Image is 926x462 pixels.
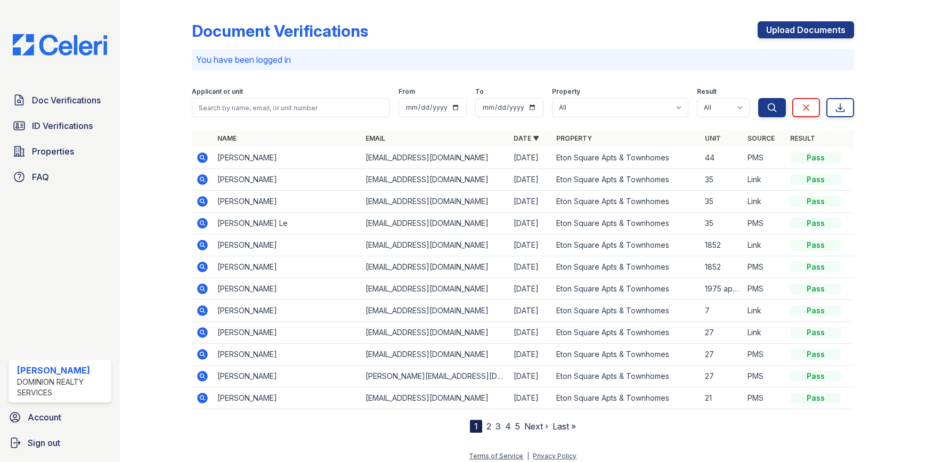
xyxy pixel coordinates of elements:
[32,119,93,132] span: ID Verifications
[743,278,786,300] td: PMS
[9,115,111,136] a: ID Verifications
[192,21,368,40] div: Document Verifications
[552,213,700,234] td: Eton Square Apts & Townhomes
[552,344,700,366] td: Eton Square Apts & Townhomes
[790,283,841,294] div: Pass
[4,432,116,453] a: Sign out
[213,169,361,191] td: [PERSON_NAME]
[509,234,552,256] td: [DATE]
[509,344,552,366] td: [DATE]
[743,213,786,234] td: PMS
[552,322,700,344] td: Eton Square Apts & Townhomes
[509,213,552,234] td: [DATE]
[9,141,111,162] a: Properties
[701,234,743,256] td: 1852
[552,300,700,322] td: Eton Square Apts & Townhomes
[361,344,509,366] td: [EMAIL_ADDRESS][DOMAIN_NAME]
[32,171,49,183] span: FAQ
[361,191,509,213] td: [EMAIL_ADDRESS][DOMAIN_NAME]
[743,387,786,409] td: PMS
[701,213,743,234] td: 35
[361,300,509,322] td: [EMAIL_ADDRESS][DOMAIN_NAME]
[17,377,107,398] div: Dominion Realty Services
[17,364,107,377] div: [PERSON_NAME]
[514,134,539,142] a: Date ▼
[469,452,523,460] a: Terms of Service
[701,322,743,344] td: 27
[509,366,552,387] td: [DATE]
[32,94,101,107] span: Doc Verifications
[470,420,482,433] div: 1
[743,300,786,322] td: Link
[399,87,415,96] label: From
[509,387,552,409] td: [DATE]
[361,169,509,191] td: [EMAIL_ADDRESS][DOMAIN_NAME]
[361,322,509,344] td: [EMAIL_ADDRESS][DOMAIN_NAME]
[533,452,576,460] a: Privacy Policy
[32,145,74,158] span: Properties
[217,134,237,142] a: Name
[553,421,576,432] a: Last »
[790,134,815,142] a: Result
[748,134,775,142] a: Source
[701,278,743,300] td: 1975 apt 35
[28,411,61,424] span: Account
[790,327,841,338] div: Pass
[790,393,841,403] div: Pass
[790,305,841,316] div: Pass
[213,366,361,387] td: [PERSON_NAME]
[509,300,552,322] td: [DATE]
[361,234,509,256] td: [EMAIL_ADDRESS][DOMAIN_NAME]
[4,34,116,55] img: CE_Logo_Blue-a8612792a0a2168367f1c8372b55b34899dd931a85d93a1a3d3e32e68fde9ad4.png
[743,344,786,366] td: PMS
[213,234,361,256] td: [PERSON_NAME]
[701,169,743,191] td: 35
[213,147,361,169] td: [PERSON_NAME]
[505,421,511,432] a: 4
[790,152,841,163] div: Pass
[701,256,743,278] td: 1852
[475,87,484,96] label: To
[361,387,509,409] td: [EMAIL_ADDRESS][DOMAIN_NAME]
[552,169,700,191] td: Eton Square Apts & Townhomes
[701,147,743,169] td: 44
[552,278,700,300] td: Eton Square Apts & Townhomes
[213,278,361,300] td: [PERSON_NAME]
[743,234,786,256] td: Link
[552,191,700,213] td: Eton Square Apts & Townhomes
[515,421,520,432] a: 5
[213,344,361,366] td: [PERSON_NAME]
[697,87,717,96] label: Result
[701,387,743,409] td: 21
[743,322,786,344] td: Link
[790,218,841,229] div: Pass
[790,349,841,360] div: Pass
[365,134,385,142] a: Email
[705,134,721,142] a: Unit
[361,213,509,234] td: [EMAIL_ADDRESS][DOMAIN_NAME]
[758,21,854,38] a: Upload Documents
[9,90,111,111] a: Doc Verifications
[743,191,786,213] td: Link
[701,344,743,366] td: 27
[552,387,700,409] td: Eton Square Apts & Townhomes
[213,213,361,234] td: [PERSON_NAME] Le
[213,322,361,344] td: [PERSON_NAME]
[509,256,552,278] td: [DATE]
[527,452,529,460] div: |
[28,436,60,449] span: Sign out
[509,322,552,344] td: [DATE]
[790,174,841,185] div: Pass
[196,53,849,66] p: You have been logged in
[361,278,509,300] td: [EMAIL_ADDRESS][DOMAIN_NAME]
[361,147,509,169] td: [EMAIL_ADDRESS][DOMAIN_NAME]
[790,240,841,250] div: Pass
[509,169,552,191] td: [DATE]
[743,256,786,278] td: PMS
[743,147,786,169] td: PMS
[743,366,786,387] td: PMS
[213,387,361,409] td: [PERSON_NAME]
[361,256,509,278] td: [EMAIL_ADDRESS][DOMAIN_NAME]
[509,278,552,300] td: [DATE]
